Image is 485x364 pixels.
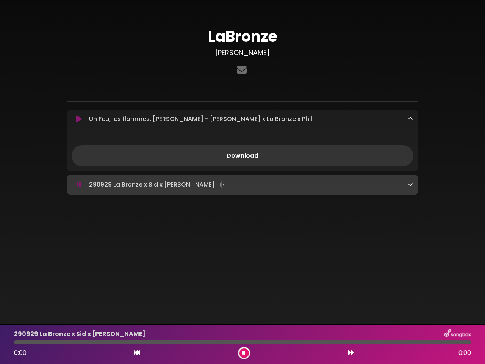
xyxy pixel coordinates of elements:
[67,49,418,57] h3: [PERSON_NAME]
[89,115,312,124] p: Un Feu, les flammes, [PERSON_NAME] - [PERSON_NAME] x La Bronze x Phil
[215,179,225,190] img: waveform4.gif
[89,179,225,190] p: 290929 La Bronze x Sid x [PERSON_NAME]
[67,27,418,45] h1: LaBronze
[72,145,413,166] a: Download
